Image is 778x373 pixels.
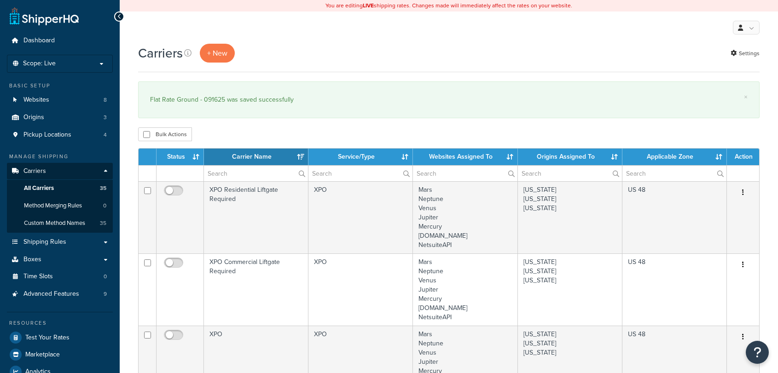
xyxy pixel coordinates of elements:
span: Advanced Features [23,290,79,298]
a: Dashboard [7,32,113,49]
a: Advanced Features 9 [7,286,113,303]
td: XPO Residential Liftgate Required [204,181,308,253]
span: Websites [23,96,49,104]
li: Websites [7,92,113,109]
th: Carrier Name: activate to sort column ascending [204,149,308,165]
li: Custom Method Names [7,215,113,232]
td: US 48 [622,253,727,326]
li: Carriers [7,163,113,233]
td: Mars Neptune Venus Jupiter Mercury [DOMAIN_NAME] NetsuiteAPI [413,253,517,326]
td: XPO [308,181,413,253]
a: Pickup Locations 4 [7,126,113,143]
td: Mars Neptune Venus Jupiter Mercury [DOMAIN_NAME] NetsuiteAPI [413,181,517,253]
a: Origins 3 [7,109,113,126]
input: Search [204,166,308,181]
td: [US_STATE] [US_STATE] [US_STATE] [518,181,622,253]
td: XPO Commercial Liftgate Required [204,253,308,326]
button: Open Resource Center [746,341,769,364]
input: Search [518,166,622,181]
span: Scope: Live [23,60,56,68]
span: Time Slots [23,273,53,281]
span: 3 [104,114,107,121]
span: All Carriers [24,184,54,192]
a: Shipping Rules [7,234,113,251]
span: 9 [104,290,107,298]
button: Bulk Actions [138,127,192,141]
span: Origins [23,114,44,121]
a: All Carriers 35 [7,180,113,197]
input: Search [413,166,517,181]
a: Test Your Rates [7,329,113,346]
th: Applicable Zone: activate to sort column ascending [622,149,727,165]
li: All Carriers [7,180,113,197]
span: Method Merging Rules [24,202,82,210]
a: Method Merging Rules 0 [7,197,113,214]
span: 8 [104,96,107,104]
div: Resources [7,319,113,327]
a: Time Slots 0 [7,268,113,285]
th: Status: activate to sort column ascending [157,149,204,165]
div: Manage Shipping [7,153,113,161]
td: [US_STATE] [US_STATE] [US_STATE] [518,253,622,326]
span: 0 [104,273,107,281]
a: Custom Method Names 35 [7,215,113,232]
span: Carriers [23,167,46,175]
input: Search [622,166,726,181]
a: ShipperHQ Home [10,7,79,25]
li: Time Slots [7,268,113,285]
span: 35 [100,219,106,227]
button: + New [200,44,235,63]
th: Websites Assigned To: activate to sort column ascending [413,149,517,165]
li: Pickup Locations [7,126,113,143]
a: Settings [731,47,760,60]
td: US 48 [622,181,727,253]
div: Flat Rate Ground - 091625 was saved successfully [150,93,748,106]
span: 0 [103,202,106,210]
span: 4 [104,131,107,139]
a: × [744,93,748,101]
span: Custom Method Names [24,219,85,227]
span: Dashboard [23,37,55,45]
span: Shipping Rules [23,238,66,246]
span: Pickup Locations [23,131,71,139]
li: Method Merging Rules [7,197,113,214]
th: Service/Type: activate to sort column ascending [308,149,413,165]
span: Test Your Rates [25,334,70,342]
li: Advanced Features [7,286,113,303]
a: Websites 8 [7,92,113,109]
div: Basic Setup [7,82,113,90]
span: Boxes [23,256,41,264]
span: 35 [100,184,106,192]
th: Origins Assigned To: activate to sort column ascending [518,149,622,165]
a: Boxes [7,251,113,268]
li: Origins [7,109,113,126]
td: XPO [308,253,413,326]
span: Marketplace [25,351,60,359]
b: LIVE [363,1,374,10]
a: Carriers [7,163,113,180]
h1: Carriers [138,44,183,62]
input: Search [308,166,412,181]
th: Action [727,149,759,165]
a: Marketplace [7,346,113,363]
